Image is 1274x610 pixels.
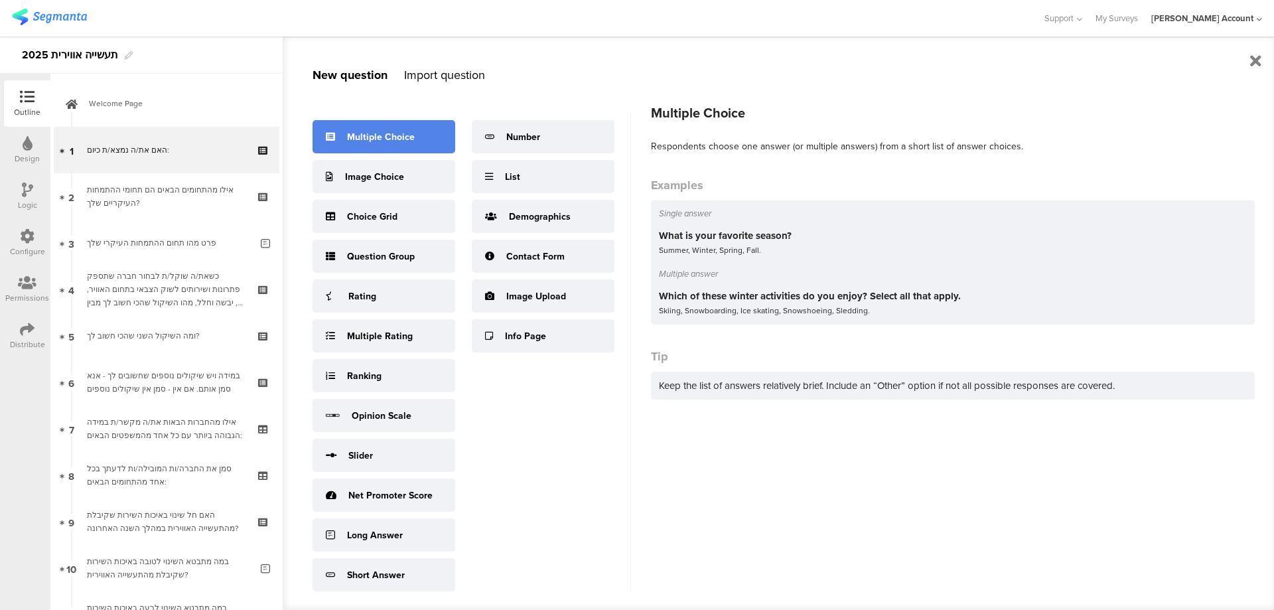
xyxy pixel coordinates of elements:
a: 8 סמן את החברה/ות המובילה/ות לדעתך בכל אחד מהתחומים הבאים: [54,452,279,498]
div: אילו מהחברות הבאות את/ה מקשר/ת במידה הגבוהה ביותר עם כל אחד מהמשפטים הבאים: [87,416,246,442]
span: 8 [68,468,74,483]
div: Keep the list of answers relatively brief. Include an “Other” option if not all possible response... [651,372,1255,400]
a: 9 האם חל שינוי באיכות השירות שקיבלת מהתעשייה האווירית במהלך השנה האחרונה? [54,498,279,545]
div: אילו מהתחומים הבאים הם תחומי ההתמחות העיקריים שלך? [87,183,246,210]
div: Examples [651,177,1255,194]
div: Net Promoter Score [348,489,433,502]
span: 9 [68,514,74,529]
div: תעשייה אווירית 2025 [22,44,118,66]
a: 5 ומה השיקול השני שהכי חשוב לך? [54,313,279,359]
div: Multiple Choice [651,103,1255,123]
div: Opinion Scale [352,409,411,423]
a: 4 כשאת/ה שוקל/ת לבחור חברה שתספק פתרונות ושירותים לשוק הצבאי בתחום האוויר, ים, יבשה וחלל, מהו השי... [54,266,279,313]
div: האם את/ה נמצא/ת כיום: [87,143,246,157]
span: 5 [68,329,74,343]
div: List [505,170,520,184]
div: Choice Grid [347,210,397,224]
img: segmanta logo [12,9,87,25]
a: 3 פרט מהו תחום ההתמחות העיקרי שלך [54,220,279,266]
div: Image Upload [506,289,566,303]
span: 1 [70,143,74,157]
div: Multiple Rating [347,329,413,343]
div: Long Answer [347,528,403,542]
div: Info Page [505,329,546,343]
div: האם חל שינוי באיכות השירות שקיבלת מהתעשייה האווירית במהלך השנה האחרונה? [87,508,246,535]
div: [PERSON_NAME] Account [1151,12,1253,25]
div: ומה השיקול השני שהכי חשוב לך? [87,329,246,343]
a: 1 האם את/ה נמצא/ת כיום: [54,127,279,173]
span: 2 [68,189,74,204]
div: Logic [18,199,37,211]
div: Contact Form [506,250,565,264]
div: Design [15,153,40,165]
div: Outline [14,106,40,118]
div: Image Choice [345,170,404,184]
div: במידה ויש שיקולים נוספים שחשובים לך - אנא סמן אותם. אם אין - סמן אין שיקולים נוספים [87,369,246,396]
div: Multiple Choice [347,130,415,144]
span: 7 [69,421,74,436]
div: Short Answer [347,568,405,582]
div: Import question [404,66,485,84]
div: Multiple answer [659,267,1247,280]
div: What is your favorite season? [659,228,1247,243]
div: Configure [10,246,45,258]
div: New question [313,66,388,84]
span: Welcome Page [89,97,259,110]
span: Support [1044,12,1074,25]
div: Which of these winter activities do you enjoy? Select all that apply. [659,289,1247,303]
span: 3 [68,236,74,250]
div: Ranking [347,369,382,383]
a: 6 במידה ויש שיקולים נוספים שחשובים לך - אנא סמן אותם. אם אין - סמן אין שיקולים נוספים [54,359,279,406]
div: Question Group [347,250,415,264]
div: Rating [348,289,376,303]
span: 6 [68,375,74,390]
div: Permissions [5,292,49,304]
div: Distribute [10,339,45,350]
span: 4 [68,282,74,297]
div: במה מתבטא השינוי לטובה באיכות השירות שקיבלת מהתעשייה האווירית? [87,555,251,581]
span: 10 [66,561,76,575]
div: Respondents choose one answer (or multiple answers) from a short list of answer choices. [651,139,1255,153]
div: פרט מהו תחום ההתמחות העיקרי שלך [87,236,251,250]
a: Welcome Page [54,80,279,127]
a: 10 במה מתבטא השינוי לטובה באיכות השירות שקיבלת מהתעשייה האווירית? [54,545,279,591]
div: Skiing, Snowboarding, Ice skating, Snowshoeing, Sledding. [659,303,1247,318]
div: כשאת/ה שוקל/ת לבחור חברה שתספק פתרונות ושירותים לשוק הצבאי בתחום האוויר, ים, יבשה וחלל, מהו השיקו... [87,269,246,309]
div: Summer, Winter, Spring, Fall. [659,243,1247,258]
a: 2 אילו מהתחומים הבאים הם תחומי ההתמחות העיקריים שלך? [54,173,279,220]
div: Single answer [659,207,1247,220]
div: Slider [348,449,373,463]
div: Demographics [509,210,571,224]
div: סמן את החברה/ות המובילה/ות לדעתך בכל אחד מהתחומים הבאים: [87,462,246,489]
a: 7 אילו מהחברות הבאות את/ה מקשר/ת במידה הגבוהה ביותר עם כל אחד מהמשפטים הבאים: [54,406,279,452]
div: Tip [651,348,1255,365]
div: Number [506,130,540,144]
